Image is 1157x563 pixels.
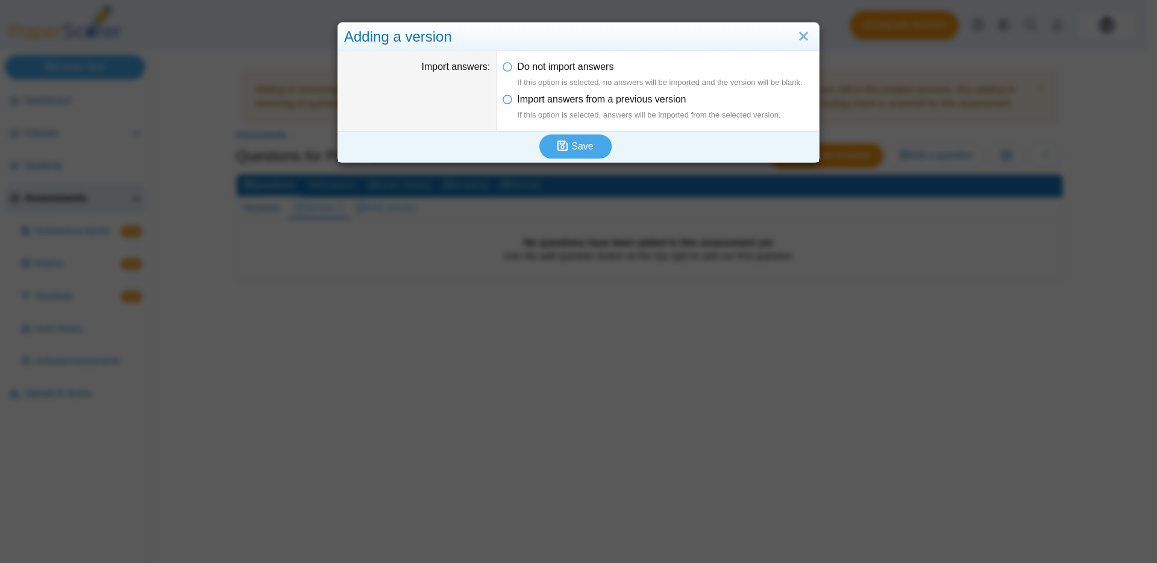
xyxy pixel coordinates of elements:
label: Import answers [422,61,491,72]
div: If this option is selected, no answers will be imported and the version will be blank. [517,77,802,88]
div: If this option is selected, answers will be imported from the selected version. [517,110,780,121]
span: Do not import answers [517,61,802,89]
button: Save [539,134,612,159]
span: Import answers from a previous version [517,94,780,121]
a: Close [794,27,813,47]
div: Adding a version [338,23,819,51]
span: Save [571,141,593,151]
